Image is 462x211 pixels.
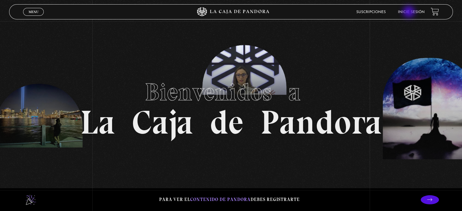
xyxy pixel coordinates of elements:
[356,10,386,14] a: Suscripciones
[190,197,251,202] span: contenido de Pandora
[80,72,382,139] h1: La Caja de Pandora
[431,8,439,16] a: View your shopping cart
[26,15,41,19] span: Cerrar
[398,10,425,14] a: Inicie sesión
[159,196,300,204] p: Para ver el debes registrarte
[145,77,317,107] span: Bienvenidos a
[29,10,39,14] span: Menu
